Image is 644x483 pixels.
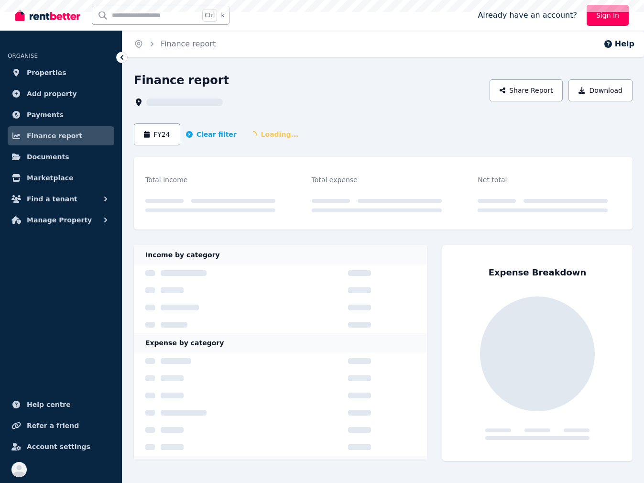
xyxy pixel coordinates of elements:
div: Net total [478,174,608,186]
span: k [221,11,224,19]
a: Finance report [161,39,216,48]
span: Properties [27,67,66,78]
span: Loading... [242,126,306,143]
span: Add property [27,88,77,99]
button: Help [603,38,634,50]
button: Manage Property [8,210,114,230]
button: Clear filter [186,130,237,139]
button: Share Report [490,79,563,101]
a: Finance report [8,126,114,145]
span: Account settings [27,441,90,452]
a: Properties [8,63,114,82]
h1: Finance report [134,73,229,88]
span: Already have an account? [478,10,577,21]
div: Total expense [312,174,442,186]
span: Refer a friend [27,420,79,431]
span: Find a tenant [27,193,77,205]
a: Sign In [587,5,629,26]
span: Help centre [27,399,71,410]
div: Income by category [134,245,427,264]
span: ORGANISE [8,53,38,59]
button: Download [568,79,633,101]
a: Help centre [8,395,114,414]
nav: Breadcrumb [122,31,227,57]
a: Add property [8,84,114,103]
img: RentBetter [15,8,80,22]
span: Marketplace [27,172,73,184]
span: Finance report [27,130,82,142]
a: Account settings [8,437,114,456]
span: Ctrl [202,9,217,22]
button: Find a tenant [8,189,114,209]
span: Manage Property [27,214,92,226]
a: Refer a friend [8,416,114,435]
div: Expense Breakdown [489,266,587,279]
span: Payments [27,109,64,121]
div: Expense by category [134,333,427,352]
a: Payments [8,105,114,124]
a: Documents [8,147,114,166]
div: Total income [145,174,275,186]
button: FY24 [134,123,180,145]
span: Documents [27,151,69,163]
a: Marketplace [8,168,114,187]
